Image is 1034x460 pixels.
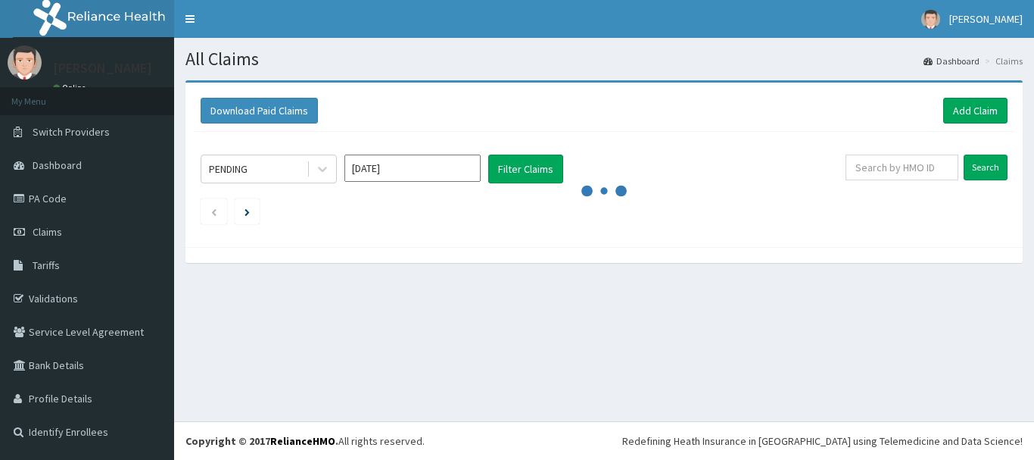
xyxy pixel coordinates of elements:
[174,421,1034,460] footer: All rights reserved.
[923,55,979,67] a: Dashboard
[33,125,110,139] span: Switch Providers
[344,155,481,182] input: Select Month and Year
[8,45,42,80] img: User Image
[185,434,338,448] strong: Copyright © 2017 .
[270,434,335,448] a: RelianceHMO
[964,155,1008,180] input: Search
[949,12,1023,26] span: [PERSON_NAME]
[943,98,1008,124] a: Add Claim
[185,49,1023,69] h1: All Claims
[53,83,89,93] a: Online
[622,433,1023,449] div: Redefining Heath Insurance in [GEOGRAPHIC_DATA] using Telemedicine and Data Science!
[209,161,248,177] div: PENDING
[244,205,250,218] a: Next page
[210,205,217,218] a: Previous page
[981,55,1023,67] li: Claims
[53,61,152,75] p: [PERSON_NAME]
[921,10,940,29] img: User Image
[846,155,958,180] input: Search by HMO ID
[201,98,318,124] button: Download Paid Claims
[488,155,563,183] button: Filter Claims
[33,258,60,272] span: Tariffs
[581,168,627,214] svg: audio-loading
[33,225,62,239] span: Claims
[33,158,82,172] span: Dashboard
